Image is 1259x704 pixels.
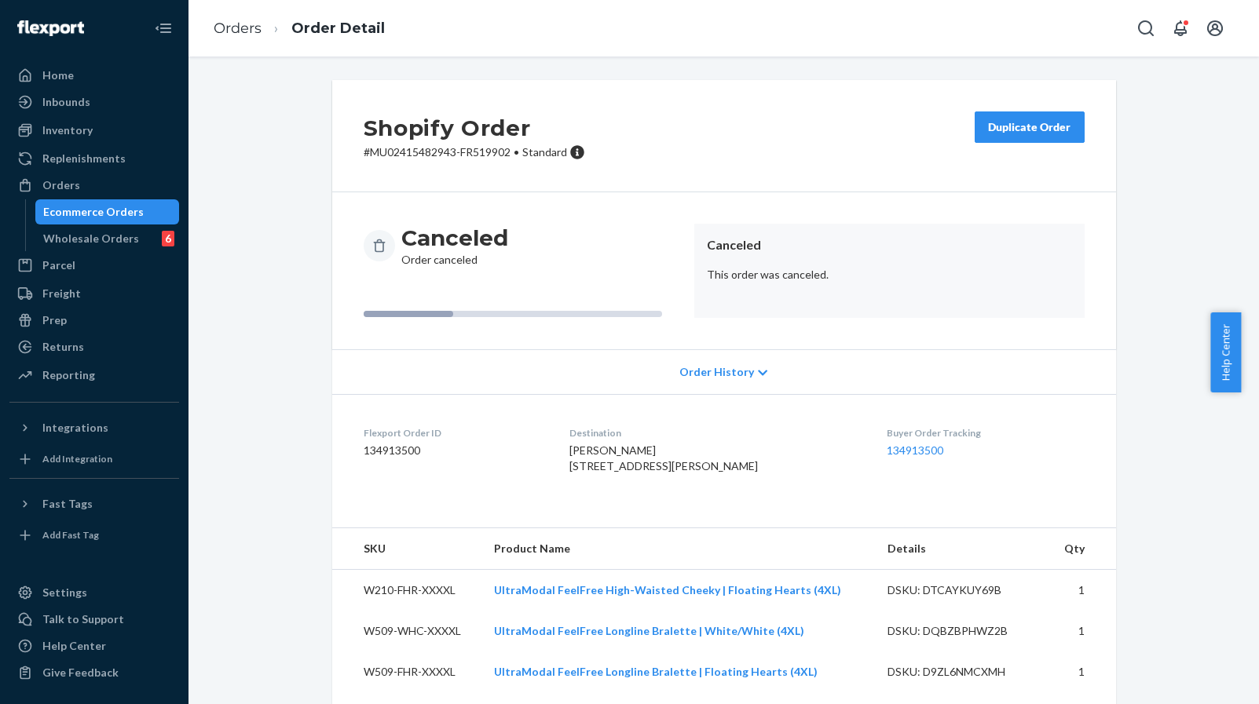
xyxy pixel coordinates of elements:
[888,623,1035,639] div: DSKU: DQBZBPHWZ2B
[332,611,481,651] td: W509-WHC-XXXXL
[162,231,174,246] div: 6
[364,111,585,144] h2: Shopify Order
[9,491,179,516] button: Fast Tags
[35,199,180,224] a: Ecommerce Orders
[9,415,179,440] button: Integrations
[42,638,106,654] div: Help Center
[364,443,545,458] dd: 134913500
[1210,312,1241,392] button: Help Center
[42,420,108,436] div: Integrations
[888,582,1035,598] div: DSKU: DTCAYKUY69B
[569,443,758,472] span: [PERSON_NAME] [STREET_ADDRESS][PERSON_NAME]
[707,267,1072,283] p: This order was canceled.
[364,144,585,160] p: # MU02415482943-FR519902
[42,611,124,627] div: Talk to Support
[494,583,841,596] a: UltraModal FeelFree High-Waisted Cheeky | Floating Hearts (4XL)
[481,528,875,570] th: Product Name
[9,253,179,278] a: Parcel
[494,665,818,678] a: UltraModal FeelFree Longline Bralette | Floating Hearts (4XL)
[401,224,508,268] div: Order canceled
[707,236,1072,254] header: Canceled
[9,281,179,306] a: Freight
[1048,570,1116,611] td: 1
[514,145,519,159] span: •
[332,528,481,570] th: SKU
[42,122,93,138] div: Inventory
[201,5,397,52] ol: breadcrumbs
[9,89,179,115] a: Inbounds
[9,173,179,198] a: Orders
[401,224,508,252] h3: Canceled
[35,226,180,251] a: Wholesale Orders6
[569,426,862,440] dt: Destination
[9,334,179,359] a: Returns
[988,119,1071,135] div: Duplicate Order
[887,426,1085,440] dt: Buyer Order Tracking
[9,580,179,605] a: Settings
[875,528,1048,570] th: Details
[1199,13,1231,44] button: Open account menu
[42,339,84,355] div: Returns
[332,651,481,692] td: W509-FHR-XXXXL
[42,585,87,600] div: Settings
[1048,611,1116,651] td: 1
[42,312,67,328] div: Prep
[42,367,95,383] div: Reporting
[9,308,179,333] a: Prep
[494,624,804,637] a: UltraModal FeelFree Longline Bralette | White/White (4XL)
[888,664,1035,680] div: DSKU: D9ZL6NMCXMH
[1165,13,1196,44] button: Open notifications
[9,607,179,632] button: Talk to Support
[42,177,80,193] div: Orders
[9,363,179,388] a: Reporting
[9,118,179,143] a: Inventory
[42,665,119,680] div: Give Feedback
[1130,13,1162,44] button: Open Search Box
[42,67,74,83] div: Home
[364,426,545,440] dt: Flexport Order ID
[291,20,385,37] a: Order Detail
[9,447,179,472] a: Add Integration
[679,364,754,380] span: Order History
[9,523,179,548] a: Add Fast Tag
[1159,657,1243,696] iframe: Opens a widget where you can chat to one of our agents
[9,660,179,685] button: Give Feedback
[9,63,179,88] a: Home
[1048,651,1116,692] td: 1
[42,452,112,465] div: Add Integration
[42,151,126,166] div: Replenishments
[42,257,75,273] div: Parcel
[17,20,84,36] img: Flexport logo
[42,528,99,542] div: Add Fast Tag
[42,94,90,110] div: Inbounds
[9,146,179,171] a: Replenishments
[214,20,262,37] a: Orders
[522,145,567,159] span: Standard
[43,231,139,246] div: Wholesale Orders
[887,443,943,457] a: 134913500
[1048,528,1116,570] th: Qty
[43,204,144,220] div: Ecommerce Orders
[148,13,179,44] button: Close Navigation
[9,633,179,658] a: Help Center
[42,286,81,301] div: Freight
[42,496,93,512] div: Fast Tags
[332,570,481,611] td: W210-FHR-XXXXL
[975,111,1085,143] button: Duplicate Order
